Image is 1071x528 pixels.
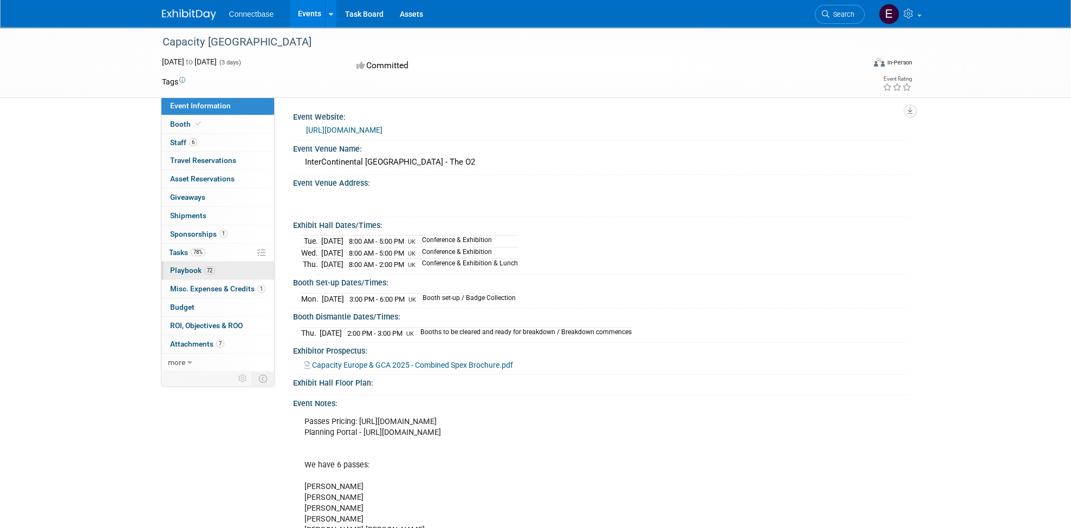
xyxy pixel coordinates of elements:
[170,174,235,183] span: Asset Reservations
[161,262,274,279] a: Playbook72
[349,249,404,257] span: 8:00 AM - 5:00 PM
[882,76,911,82] div: Event Rating
[159,32,848,52] div: Capacity [GEOGRAPHIC_DATA]
[321,259,343,270] td: [DATE]
[293,217,910,231] div: Exhibit Hall Dates/Times:
[306,126,382,134] a: [URL][DOMAIN_NAME]
[161,280,274,298] a: Misc. Expenses & Credits1
[204,266,215,275] span: 72
[293,109,910,122] div: Event Website:
[347,329,403,337] span: 2:00 PM - 3:00 PM
[301,247,321,259] td: Wed.
[322,293,344,304] td: [DATE]
[301,327,320,338] td: Thu.
[874,58,885,67] img: Format-Inperson.png
[321,247,343,259] td: [DATE]
[321,236,343,247] td: [DATE]
[349,237,404,245] span: 8:00 AM - 5:00 PM
[161,170,274,188] a: Asset Reservations
[161,225,274,243] a: Sponsorships1
[170,303,194,311] span: Budget
[293,275,910,288] div: Booth Set-up Dates/Times:
[252,371,274,386] td: Toggle Event Tabs
[416,259,518,270] td: Conference & Exhibition & Lunch
[161,134,274,152] a: Staff6
[162,57,217,66] span: [DATE] [DATE]
[886,58,912,67] div: In-Person
[406,330,414,337] span: UK
[216,340,224,348] span: 7
[170,138,197,147] span: Staff
[353,56,593,75] div: Committed
[301,259,321,270] td: Thu.
[408,262,416,269] span: UK
[170,193,205,201] span: Giveaways
[161,97,274,115] a: Event Information
[219,230,228,238] span: 1
[170,156,236,165] span: Travel Reservations
[293,395,910,409] div: Event Notes:
[416,293,516,304] td: Booth set-up / Badge Collection
[170,230,228,238] span: Sponsorships
[169,248,205,257] span: Tasks
[293,141,910,154] div: Event Venue Name:
[162,76,185,87] td: Tags
[170,321,243,330] span: ROI, Objectives & ROO
[801,56,912,73] div: Event Format
[416,236,518,247] td: Conference & Exhibition
[229,10,274,18] span: Connectbase
[170,340,224,348] span: Attachments
[161,115,274,133] a: Booth
[184,57,194,66] span: to
[170,266,215,275] span: Playbook
[301,236,321,247] td: Tue.
[414,327,632,338] td: Booths to be cleared and ready for breakdown / Breakdown commences
[161,298,274,316] a: Budget
[218,59,241,66] span: (3 days)
[293,175,910,188] div: Event Venue Address:
[196,121,201,127] i: Booth reservation complete
[170,101,231,110] span: Event Information
[416,247,518,259] td: Conference & Exhibition
[161,188,274,206] a: Giveaways
[161,244,274,262] a: Tasks78%
[170,284,265,293] span: Misc. Expenses & Credits
[349,260,404,269] span: 8:00 AM - 2:00 PM
[168,358,185,367] span: more
[161,317,274,335] a: ROI, Objectives & ROO
[349,295,405,303] span: 3:00 PM - 6:00 PM
[161,152,274,170] a: Travel Reservations
[879,4,899,24] img: Edison Smith-Stubbs
[257,285,265,293] span: 1
[293,309,910,322] div: Booth Dismantle Dates/Times:
[320,327,342,338] td: [DATE]
[301,293,322,304] td: Mon.
[312,361,513,369] span: Capacity Europe & GCA 2025 - Combined Spex Brochure.pdf
[293,375,910,388] div: Exhibit Hall Floor Plan:
[815,5,865,24] a: Search
[408,238,416,245] span: UK
[162,9,216,20] img: ExhibitDay
[161,207,274,225] a: Shipments
[191,248,205,256] span: 78%
[829,10,854,18] span: Search
[189,138,197,146] span: 6
[301,154,901,171] div: InterContinental [GEOGRAPHIC_DATA] - The O2
[408,250,416,257] span: UK
[161,354,274,371] a: more
[293,343,910,356] div: Exhibitor Prospectus:
[408,296,416,303] span: UK
[170,120,203,128] span: Booth
[233,371,252,386] td: Personalize Event Tab Strip
[304,361,513,369] a: Capacity Europe & GCA 2025 - Combined Spex Brochure.pdf
[161,335,274,353] a: Attachments7
[170,211,206,220] span: Shipments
